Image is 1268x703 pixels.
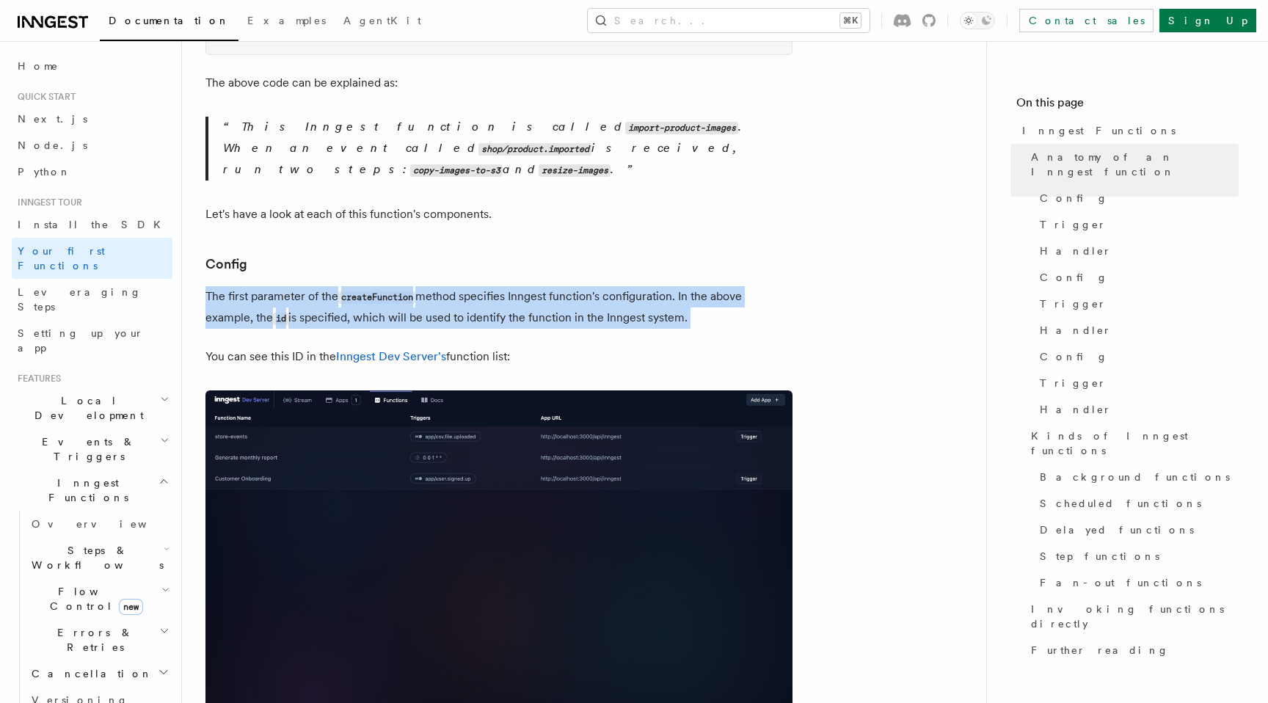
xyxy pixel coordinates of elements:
[238,4,335,40] a: Examples
[26,619,172,660] button: Errors & Retries
[1025,637,1239,663] a: Further reading
[1034,370,1239,396] a: Trigger
[1040,244,1112,258] span: Handler
[1034,264,1239,291] a: Config
[960,12,995,29] button: Toggle dark mode
[1034,543,1239,569] a: Step functions
[12,470,172,511] button: Inngest Functions
[26,578,172,619] button: Flow Controlnew
[1034,569,1239,596] a: Fan-out functions
[336,349,446,363] a: Inngest Dev Server's
[1034,211,1239,238] a: Trigger
[1034,396,1239,423] a: Handler
[18,166,71,178] span: Python
[1031,150,1239,179] span: Anatomy of an Inngest function
[1034,291,1239,317] a: Trigger
[12,429,172,470] button: Events & Triggers
[1034,490,1239,517] a: Scheduled functions
[205,73,792,93] p: The above code can be explained as:
[1034,464,1239,490] a: Background functions
[1040,349,1108,364] span: Config
[100,4,238,41] a: Documentation
[205,254,247,274] a: Config
[1016,117,1239,144] a: Inngest Functions
[1019,9,1154,32] a: Contact sales
[1040,217,1107,232] span: Trigger
[1034,343,1239,370] a: Config
[205,286,792,329] p: The first parameter of the method specifies Inngest function's configuration. In the above exampl...
[1034,185,1239,211] a: Config
[1031,602,1239,631] span: Invoking functions directly
[247,15,326,26] span: Examples
[12,106,172,132] a: Next.js
[588,9,870,32] button: Search...⌘K
[840,13,861,28] kbd: ⌘K
[1025,423,1239,464] a: Kinds of Inngest functions
[539,164,611,177] code: resize-images
[1040,376,1107,390] span: Trigger
[205,346,792,367] p: You can see this ID in the function list:
[26,660,172,687] button: Cancellation
[12,132,172,159] a: Node.js
[1159,9,1256,32] a: Sign Up
[18,245,105,272] span: Your first Functions
[18,327,144,354] span: Setting up your app
[625,122,738,134] code: import-product-images
[410,164,503,177] code: copy-images-to-s3
[1040,270,1108,285] span: Config
[1040,191,1108,205] span: Config
[12,211,172,238] a: Install the SDK
[12,238,172,279] a: Your first Functions
[1040,470,1230,484] span: Background functions
[1040,402,1112,417] span: Handler
[12,159,172,185] a: Python
[12,393,160,423] span: Local Development
[12,434,160,464] span: Events & Triggers
[1034,317,1239,343] a: Handler
[1040,296,1107,311] span: Trigger
[26,511,172,537] a: Overview
[223,117,792,181] p: This Inngest function is called . When an event called is received, run two steps: and .
[273,313,288,325] code: id
[26,537,172,578] button: Steps & Workflows
[12,53,172,79] a: Home
[343,15,421,26] span: AgentKit
[12,320,172,361] a: Setting up your app
[1022,123,1176,138] span: Inngest Functions
[1025,144,1239,185] a: Anatomy of an Inngest function
[18,113,87,125] span: Next.js
[1040,575,1201,590] span: Fan-out functions
[26,543,164,572] span: Steps & Workflows
[338,291,415,304] code: createFunction
[205,204,792,225] p: Let's have a look at each of this function's components.
[12,476,158,505] span: Inngest Functions
[1016,94,1239,117] h4: On this page
[12,91,76,103] span: Quick start
[26,666,153,681] span: Cancellation
[109,15,230,26] span: Documentation
[18,219,170,230] span: Install the SDK
[26,625,159,655] span: Errors & Retries
[1040,323,1112,338] span: Handler
[18,286,142,313] span: Leveraging Steps
[1025,596,1239,637] a: Invoking functions directly
[1040,549,1159,564] span: Step functions
[478,143,591,156] code: shop/product.imported
[119,599,143,615] span: new
[12,197,82,208] span: Inngest tour
[1031,429,1239,458] span: Kinds of Inngest functions
[12,387,172,429] button: Local Development
[12,373,61,385] span: Features
[32,518,183,530] span: Overview
[1034,238,1239,264] a: Handler
[1031,643,1169,658] span: Further reading
[1040,496,1201,511] span: Scheduled functions
[26,584,161,613] span: Flow Control
[12,279,172,320] a: Leveraging Steps
[18,139,87,151] span: Node.js
[18,59,59,73] span: Home
[335,4,430,40] a: AgentKit
[1040,522,1194,537] span: Delayed functions
[1034,517,1239,543] a: Delayed functions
